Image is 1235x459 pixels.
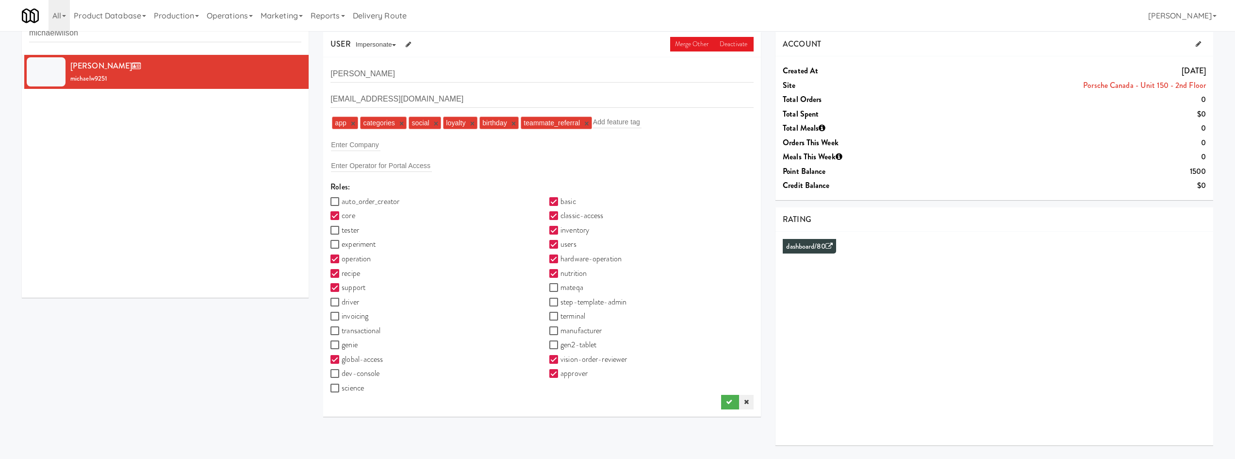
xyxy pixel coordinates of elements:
[511,119,516,128] a: ×
[330,284,342,292] input: support
[952,150,1206,164] dd: 0
[670,37,715,51] a: Merge Other
[549,323,602,338] label: manufacturer
[1083,80,1206,91] a: Porsche Canada - Unit 150 - 2nd Floor
[330,223,359,238] label: tester
[549,198,560,206] input: basic
[330,356,342,364] input: global-access
[330,208,355,223] label: core
[482,119,507,127] span: birthday
[351,37,401,52] button: Impersonate
[330,370,342,378] input: dev-console
[330,227,342,235] input: tester
[549,338,596,352] label: gen2-tablet
[549,255,560,263] input: hardware-operation
[330,381,364,395] label: science
[330,299,342,306] input: driver
[360,117,407,129] li: categories ×
[549,366,588,381] label: approver
[952,121,1206,136] dd: 0
[330,65,754,83] input: Name
[70,74,107,83] span: michaelw9251
[549,313,560,321] input: terminal
[330,366,379,381] label: dev-console
[952,164,1206,179] dd: 1500
[330,194,399,209] label: auto_order_creator
[783,107,952,121] dt: Total Spent
[549,270,560,278] input: nutrition
[330,313,342,321] input: invoicing
[549,327,560,335] input: manufacturer
[330,198,342,206] input: auto_order_creator
[22,7,39,24] img: Micromart
[330,212,342,220] input: core
[330,241,342,249] input: experiment
[330,252,371,266] label: operation
[434,119,438,128] a: ×
[783,178,952,193] dt: Credit Balance
[323,180,761,194] span: Roles:
[783,164,952,179] dt: Point Balance
[330,266,360,281] label: recipe
[330,323,380,338] label: transactional
[330,115,754,131] div: app ×categories ×social ×loyalty ×birthday ×teammate_referral ×
[952,178,1206,193] dd: $0
[549,241,560,249] input: users
[783,214,811,225] span: RATING
[549,223,589,238] label: inventory
[952,136,1206,150] dd: 0
[549,194,576,209] label: basic
[330,280,365,295] label: support
[549,212,560,220] input: classic-access
[549,284,560,292] input: mateqa
[330,295,359,309] label: driver
[549,237,576,252] label: users
[783,150,952,164] dt: Meals This Week
[952,107,1206,121] dd: $0
[409,117,441,129] li: social ×
[330,327,342,335] input: transactional
[479,117,519,129] li: birthday ×
[330,309,368,323] label: invoicing
[549,341,560,349] input: gen2-tablet
[783,136,952,150] dt: Orders This Week
[330,352,383,367] label: global-access
[330,255,342,263] input: operation
[584,119,589,128] a: ×
[549,227,560,235] input: inventory
[70,60,145,71] span: [PERSON_NAME]
[783,121,952,136] dt: Total Meals
[783,92,952,107] dt: Total Orders
[715,37,754,51] a: Deactivate
[351,119,355,128] a: ×
[549,252,622,266] label: hardware-operation
[332,117,358,129] li: app ×
[330,270,342,278] input: recipe
[549,266,587,281] label: nutrition
[330,338,358,352] label: genie
[549,208,603,223] label: classic-access
[952,92,1206,107] dd: 0
[330,90,754,108] input: Email
[549,352,627,367] label: vision-order-reviewer
[786,241,832,252] a: dashboard/80
[412,119,429,127] span: social
[335,119,346,127] span: app
[330,385,342,392] input: science
[549,295,626,309] label: step-template-admin
[783,38,821,50] span: ACCOUNT
[330,237,376,252] label: experiment
[399,119,404,128] a: ×
[549,356,560,364] input: vision-order-reviewer
[330,38,350,50] span: USER
[331,138,380,151] input: Enter Company
[549,299,560,306] input: step-template-admin
[524,119,580,127] span: teammate_referral
[22,55,309,89] li: [PERSON_NAME]michaelw9251
[952,64,1206,78] dd: [DATE]
[783,64,952,78] dt: Created at
[549,370,560,378] input: approver
[443,117,478,129] li: loyalty ×
[521,117,592,129] li: teammate_referral ×
[549,309,585,323] label: terminal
